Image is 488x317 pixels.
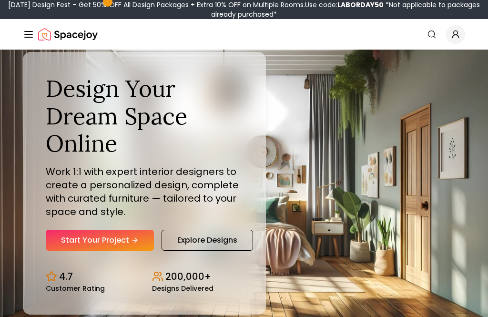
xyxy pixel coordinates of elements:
img: Spacejoy Logo [38,25,98,44]
h1: Design Your Dream Space Online [46,75,243,157]
a: Explore Designs [162,230,253,251]
a: Start Your Project [46,230,154,251]
nav: Global [23,19,465,50]
p: 4.7 [59,270,73,283]
p: Work 1:1 with expert interior designers to create a personalized design, complete with curated fu... [46,165,243,218]
a: Spacejoy [38,25,98,44]
small: Customer Rating [46,285,105,292]
p: 200,000+ [165,270,211,283]
small: Designs Delivered [152,285,213,292]
div: Design stats [46,262,243,292]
